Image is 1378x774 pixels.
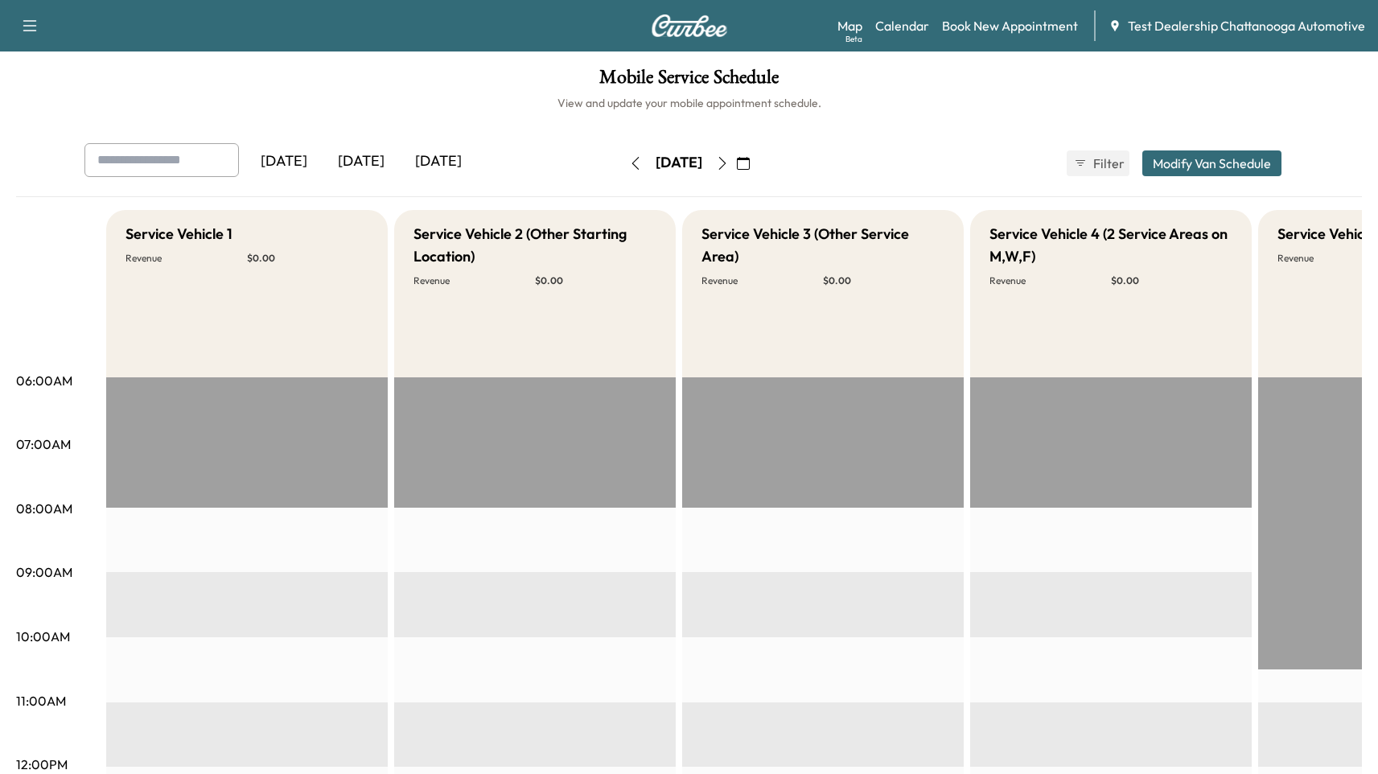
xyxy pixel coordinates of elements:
[125,223,232,245] h5: Service Vehicle 1
[1093,154,1122,173] span: Filter
[16,371,72,390] p: 06:00AM
[16,562,72,582] p: 09:00AM
[701,274,823,287] p: Revenue
[16,755,68,774] p: 12:00PM
[1067,150,1129,176] button: Filter
[535,274,656,287] p: $ 0.00
[16,499,72,518] p: 08:00AM
[837,16,862,35] a: MapBeta
[701,223,944,268] h5: Service Vehicle 3 (Other Service Area)
[845,33,862,45] div: Beta
[16,627,70,646] p: 10:00AM
[1128,16,1365,35] span: Test Dealership Chattanooga Automotive
[323,143,400,180] div: [DATE]
[651,14,728,37] img: Curbee Logo
[247,252,368,265] p: $ 0.00
[16,434,71,454] p: 07:00AM
[989,223,1232,268] h5: Service Vehicle 4 (2 Service Areas on M,W,F)
[16,68,1362,95] h1: Mobile Service Schedule
[875,16,929,35] a: Calendar
[656,153,702,173] div: [DATE]
[125,252,247,265] p: Revenue
[942,16,1078,35] a: Book New Appointment
[1142,150,1281,176] button: Modify Van Schedule
[16,95,1362,111] h6: View and update your mobile appointment schedule.
[413,223,656,268] h5: Service Vehicle 2 (Other Starting Location)
[16,691,66,710] p: 11:00AM
[1111,274,1232,287] p: $ 0.00
[400,143,477,180] div: [DATE]
[413,274,535,287] p: Revenue
[989,274,1111,287] p: Revenue
[823,274,944,287] p: $ 0.00
[245,143,323,180] div: [DATE]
